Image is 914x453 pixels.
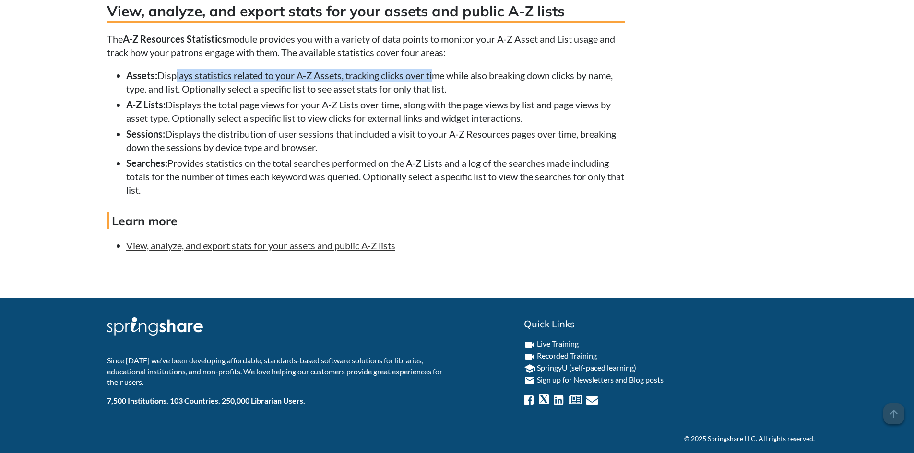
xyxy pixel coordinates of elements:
[126,99,166,110] strong: A-Z Lists:
[537,375,664,384] a: Sign up for Newsletters and Blog posts
[524,351,535,362] i: videocam
[524,363,535,374] i: school
[537,351,597,360] a: Recorded Training
[100,434,815,443] div: © 2025 Springshare LLC. All rights reserved.
[126,240,395,251] a: View, analyze, and export stats for your assets and public A-Z lists
[123,33,226,45] strong: A-Z Resources Statistics
[524,375,535,386] i: email
[126,69,625,95] li: Displays statistics related to your A-Z Assets, tracking clicks over time while also breaking dow...
[883,404,904,416] a: arrow_upward
[107,396,305,405] b: 7,500 Institutions. 103 Countries. 250,000 Librarian Users.
[126,98,625,125] li: Displays the total page views for your A-Z Lists over time, along with the page views by list and...
[126,128,165,139] strong: Sessions:
[537,339,579,348] a: Live Training
[883,403,904,424] span: arrow_upward
[126,156,625,197] li: Provides statistics on the total searches performed on the A-Z Lists and a log of the searches ma...
[524,317,807,331] h2: Quick Links
[126,127,625,154] li: Displays the distribution of user sessions that included a visit to your A-Z Resources pages over...
[107,32,625,59] p: The module provides you with a variety of data points to monitor your A-Z Asset and List usage an...
[107,317,203,336] img: Springshare
[126,157,167,169] strong: Searches:
[107,212,625,229] h4: Learn more
[107,355,450,387] p: Since [DATE] we've been developing affordable, standards-based software solutions for libraries, ...
[126,70,157,81] strong: Assets:
[537,363,636,372] a: SpringyU (self-paced learning)
[107,1,625,23] h3: View, analyze, and export stats for your assets and public A-Z lists
[524,339,535,350] i: videocam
